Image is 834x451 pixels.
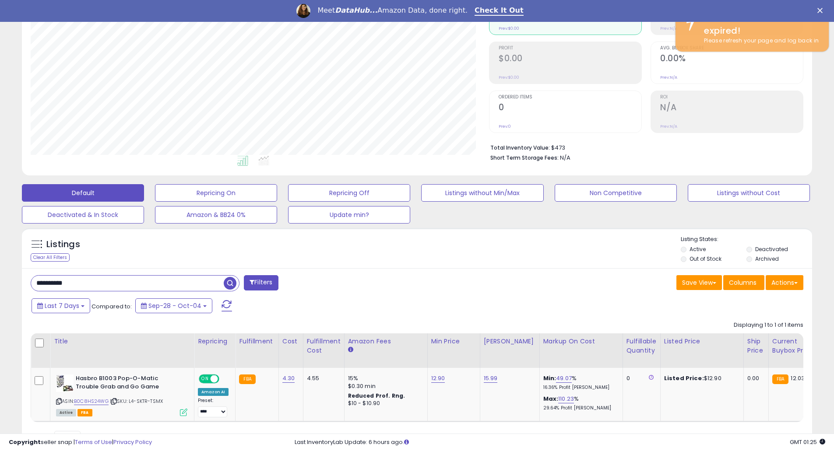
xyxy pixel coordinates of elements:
div: % [543,374,616,391]
label: Archived [755,255,779,262]
div: Clear All Filters [31,253,70,262]
p: 29.64% Profit [PERSON_NAME] [543,405,616,411]
button: Non Competitive [555,184,677,202]
h2: $0.00 [499,53,641,65]
span: 2025-10-14 01:25 GMT [790,438,825,446]
b: Reduced Prof. Rng. [348,392,405,399]
span: ON [200,375,211,383]
div: Displaying 1 to 1 of 1 items [734,321,803,329]
div: Preset: [198,398,229,417]
span: 12.03 [791,374,805,382]
div: 15% [348,374,421,382]
img: 51STo+k8rAL._SL40_.jpg [56,374,74,392]
div: $0.30 min [348,382,421,390]
a: 110.23 [558,395,574,403]
span: Sep-28 - Oct-04 [148,301,201,310]
div: Amazon Fees [348,337,424,346]
a: 12.90 [431,374,445,383]
small: Prev: $0.00 [499,75,519,80]
button: Listings without Min/Max [421,184,543,202]
div: Fulfillable Quantity [626,337,657,355]
div: % [543,395,616,411]
li: $473 [490,142,797,152]
button: Default [22,184,144,202]
div: $10 - $10.90 [348,400,421,407]
span: Last 7 Days [45,301,79,310]
b: Hasbro B1003 Pop-O-Matic Trouble Grab and Go Game [76,374,182,393]
b: Total Inventory Value: [490,144,550,151]
button: Repricing Off [288,184,410,202]
div: Cost [282,337,299,346]
span: Compared to: [91,302,132,311]
button: Amazon & BB24 0% [155,206,277,224]
a: Terms of Use [75,438,112,446]
b: Listed Price: [664,374,704,382]
h2: 0.00% [660,53,803,65]
button: Filters [244,275,278,290]
div: [PERSON_NAME] [484,337,536,346]
label: Deactivated [755,245,788,253]
b: Max: [543,395,559,403]
div: $12.90 [664,374,737,382]
span: ROI [660,95,803,100]
img: Profile image for Georgie [296,4,310,18]
th: The percentage added to the cost of goods (COGS) that forms the calculator for Min & Max prices. [539,333,623,368]
label: Active [690,245,706,253]
div: Close [817,8,826,13]
small: FBA [239,374,255,384]
div: 4.55 [307,374,338,382]
div: ASIN: [56,374,187,415]
div: 0 [626,374,654,382]
button: Update min? [288,206,410,224]
small: FBA [772,374,788,384]
a: 49.07 [556,374,572,383]
div: Amazon AI [198,388,229,396]
a: B0C8HS24WG [74,398,109,405]
span: All listings currently available for purchase on Amazon [56,409,76,416]
strong: Copyright [9,438,41,446]
b: Min: [543,374,556,382]
p: 16.36% Profit [PERSON_NAME] [543,385,616,391]
h5: Listings [46,238,80,251]
i: DataHub... [335,6,377,14]
div: Min Price [431,337,476,346]
div: Last InventoryLab Update: 6 hours ago. [295,438,825,447]
div: Ship Price [747,337,765,355]
div: Fulfillment Cost [307,337,341,355]
div: Current Buybox Price [772,337,817,355]
a: Privacy Policy [113,438,152,446]
button: Repricing On [155,184,277,202]
small: Prev: $0.00 [499,26,519,31]
div: Please refresh your page and log back in [697,37,822,45]
div: Fulfillment [239,337,274,346]
button: Deactivated & In Stock [22,206,144,224]
span: FBA [77,409,92,416]
span: Columns [729,278,757,287]
button: Save View [676,275,722,290]
b: Short Term Storage Fees: [490,154,559,161]
div: Listed Price [664,337,740,346]
div: Meet Amazon Data, done right. [317,6,468,15]
div: Repricing [198,337,232,346]
button: Last 7 Days [32,298,90,313]
span: N/A [560,154,570,162]
a: 4.30 [282,374,295,383]
div: 0.00 [747,374,762,382]
span: Ordered Items [499,95,641,100]
button: Listings without Cost [688,184,810,202]
span: Avg. Buybox Share [660,46,803,51]
span: | SKU: L4-SKTR-TSMX [110,398,163,405]
button: Sep-28 - Oct-04 [135,298,212,313]
small: Amazon Fees. [348,346,353,354]
div: Your session has expired! [697,12,822,37]
small: Prev: N/A [660,26,677,31]
span: Profit [499,46,641,51]
small: Prev: 0 [499,124,511,129]
small: Prev: N/A [660,75,677,80]
button: Actions [766,275,803,290]
h2: 0 [499,102,641,114]
small: Prev: N/A [660,124,677,129]
a: Check It Out [475,6,524,16]
button: Columns [723,275,764,290]
div: seller snap | | [9,438,152,447]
